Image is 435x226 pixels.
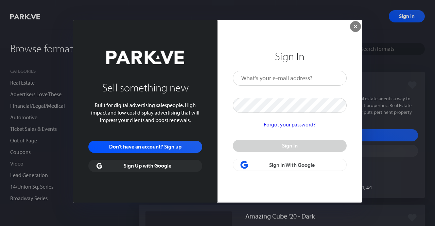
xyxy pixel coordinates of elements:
a: Don't have an account? Sign up [88,141,202,153]
img: logo-parkave-light.417bd14.png [106,51,184,64]
h1: Sell something new [88,82,202,93]
p: Built for digital advertising salespeople. High impact and low cost display advertising that will... [88,98,202,124]
h1: Sign In [233,51,347,62]
a: Forgot your password? [264,121,316,128]
span: Sign in With Google [233,159,347,171]
input: What’s your e-mail address? [233,71,347,86]
a: Sign Up with Google [88,160,202,172]
a: Sign In [233,140,347,152]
